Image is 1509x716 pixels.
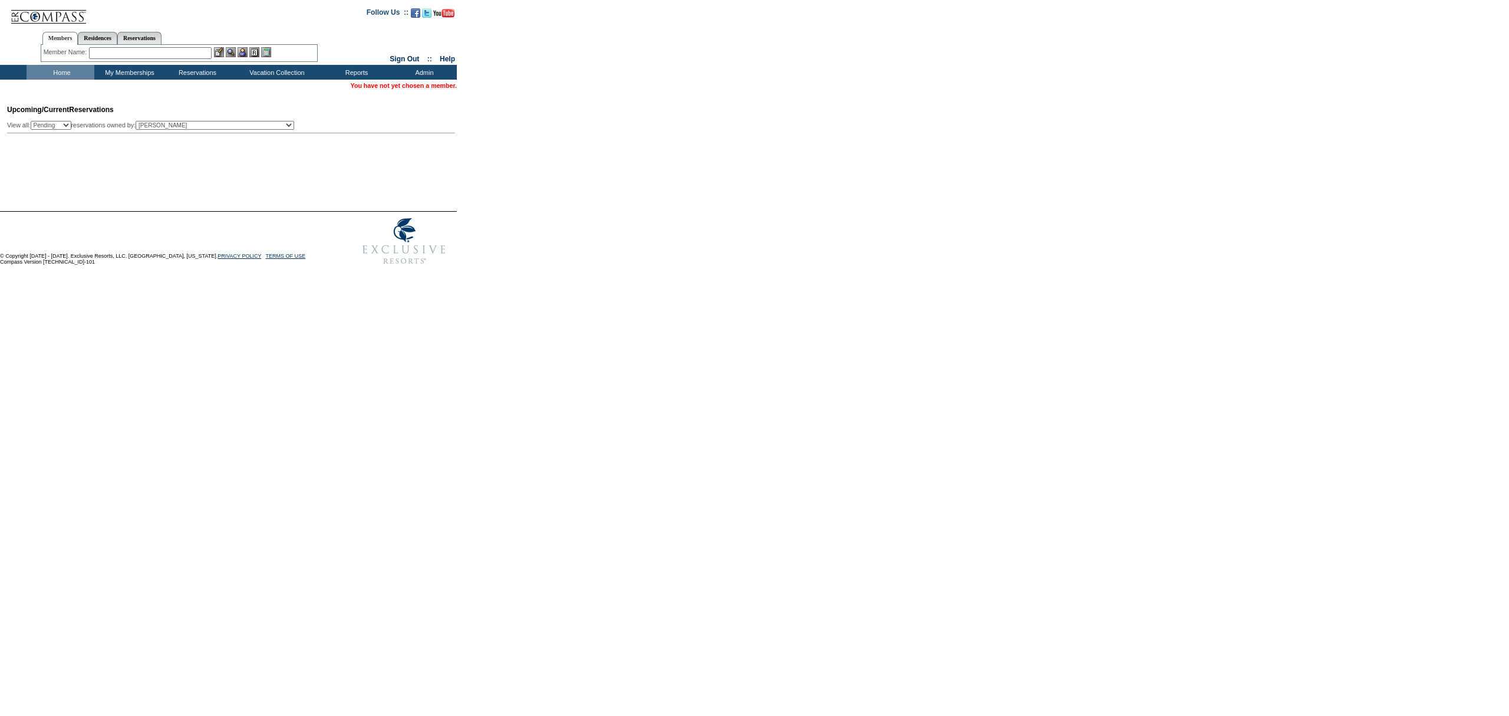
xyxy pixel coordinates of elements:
a: Sign Out [390,55,419,63]
img: View [226,47,236,57]
td: Reports [321,65,389,80]
a: PRIVACY POLICY [218,253,261,259]
a: Residences [78,32,117,44]
a: Subscribe to our YouTube Channel [433,12,454,19]
div: View all: reservations owned by: [7,121,299,130]
img: Impersonate [238,47,248,57]
img: Exclusive Resorts [351,212,457,271]
td: Vacation Collection [230,65,321,80]
td: Reservations [162,65,230,80]
a: Follow us on Twitter [422,12,431,19]
a: Reservations [117,32,162,44]
span: You have not yet chosen a member. [351,82,457,89]
img: b_calculator.gif [261,47,271,57]
span: Upcoming/Current [7,106,69,114]
td: My Memberships [94,65,162,80]
a: TERMS OF USE [266,253,306,259]
span: :: [427,55,432,63]
span: Reservations [7,106,114,114]
td: Follow Us :: [367,7,408,21]
img: b_edit.gif [214,47,224,57]
img: Become our fan on Facebook [411,8,420,18]
div: Member Name: [44,47,89,57]
img: Reservations [249,47,259,57]
td: Admin [389,65,457,80]
img: Subscribe to our YouTube Channel [433,9,454,18]
td: Home [27,65,94,80]
a: Become our fan on Facebook [411,12,420,19]
img: Follow us on Twitter [422,8,431,18]
a: Help [440,55,455,63]
a: Members [42,32,78,45]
